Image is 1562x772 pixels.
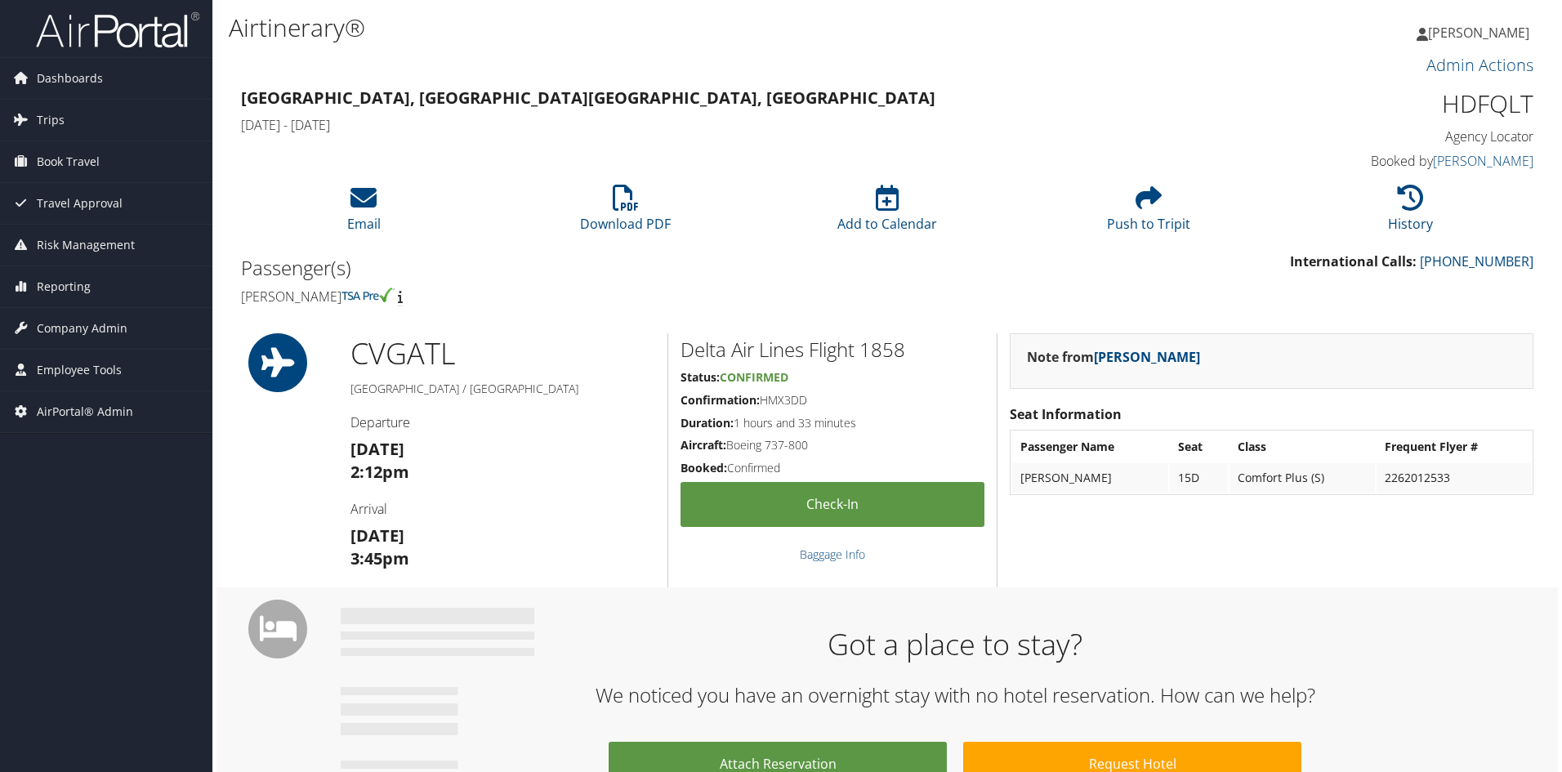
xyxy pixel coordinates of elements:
[37,266,91,307] span: Reporting
[1229,127,1533,145] h4: Agency Locator
[681,437,984,453] h5: Boeing 737-800
[1290,252,1417,270] strong: International Calls:
[681,437,726,453] strong: Aircraft:
[1377,432,1531,462] th: Frequent Flyer #
[350,524,404,547] strong: [DATE]
[1229,87,1533,121] h1: HDFQLT
[681,460,984,476] h5: Confirmed
[37,391,133,432] span: AirPortal® Admin
[353,624,1558,665] h1: Got a place to stay?
[37,225,135,266] span: Risk Management
[681,369,720,385] strong: Status:
[1010,405,1122,423] strong: Seat Information
[341,288,395,302] img: tsa-precheck.png
[37,100,65,141] span: Trips
[241,288,875,306] h4: [PERSON_NAME]
[350,333,655,374] h1: CVG ATL
[1428,24,1529,42] span: [PERSON_NAME]
[1377,463,1531,493] td: 2262012533
[350,381,655,397] h5: [GEOGRAPHIC_DATA] / [GEOGRAPHIC_DATA]
[241,254,875,282] h2: Passenger(s)
[1388,194,1433,233] a: History
[681,392,760,408] strong: Confirmation:
[1094,348,1200,366] a: [PERSON_NAME]
[241,87,935,109] strong: [GEOGRAPHIC_DATA], [GEOGRAPHIC_DATA] [GEOGRAPHIC_DATA], [GEOGRAPHIC_DATA]
[580,194,671,233] a: Download PDF
[1107,194,1190,233] a: Push to Tripit
[37,308,127,349] span: Company Admin
[1012,463,1168,493] td: [PERSON_NAME]
[1426,54,1533,76] a: Admin Actions
[37,141,100,182] span: Book Travel
[350,438,404,460] strong: [DATE]
[681,482,984,527] a: Check-in
[36,11,199,49] img: airportal-logo.png
[350,461,409,483] strong: 2:12pm
[800,547,865,562] a: Baggage Info
[681,392,984,408] h5: HMX3DD
[350,413,655,431] h4: Departure
[720,369,788,385] span: Confirmed
[1230,432,1375,462] th: Class
[1012,432,1168,462] th: Passenger Name
[350,500,655,518] h4: Arrival
[241,116,1204,134] h4: [DATE] - [DATE]
[681,336,984,364] h2: Delta Air Lines Flight 1858
[1170,463,1228,493] td: 15D
[681,415,734,431] strong: Duration:
[681,460,727,475] strong: Booked:
[350,547,409,569] strong: 3:45pm
[1433,152,1533,170] a: [PERSON_NAME]
[1170,432,1228,462] th: Seat
[837,194,937,233] a: Add to Calendar
[1230,463,1375,493] td: Comfort Plus (S)
[229,11,1107,45] h1: Airtinerary®
[1420,252,1533,270] a: [PHONE_NUMBER]
[347,194,381,233] a: Email
[353,681,1558,709] h2: We noticed you have an overnight stay with no hotel reservation. How can we help?
[1417,8,1546,57] a: [PERSON_NAME]
[1229,152,1533,170] h4: Booked by
[1027,348,1200,366] strong: Note from
[37,183,123,224] span: Travel Approval
[37,350,122,390] span: Employee Tools
[37,58,103,99] span: Dashboards
[681,415,984,431] h5: 1 hours and 33 minutes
